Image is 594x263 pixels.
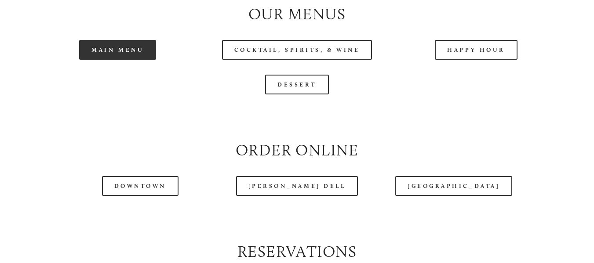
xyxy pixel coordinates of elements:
[395,176,512,196] a: [GEOGRAPHIC_DATA]
[36,241,558,263] h2: Reservations
[265,75,329,94] a: Dessert
[102,176,179,196] a: Downtown
[36,139,558,161] h2: Order Online
[236,176,358,196] a: [PERSON_NAME] Dell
